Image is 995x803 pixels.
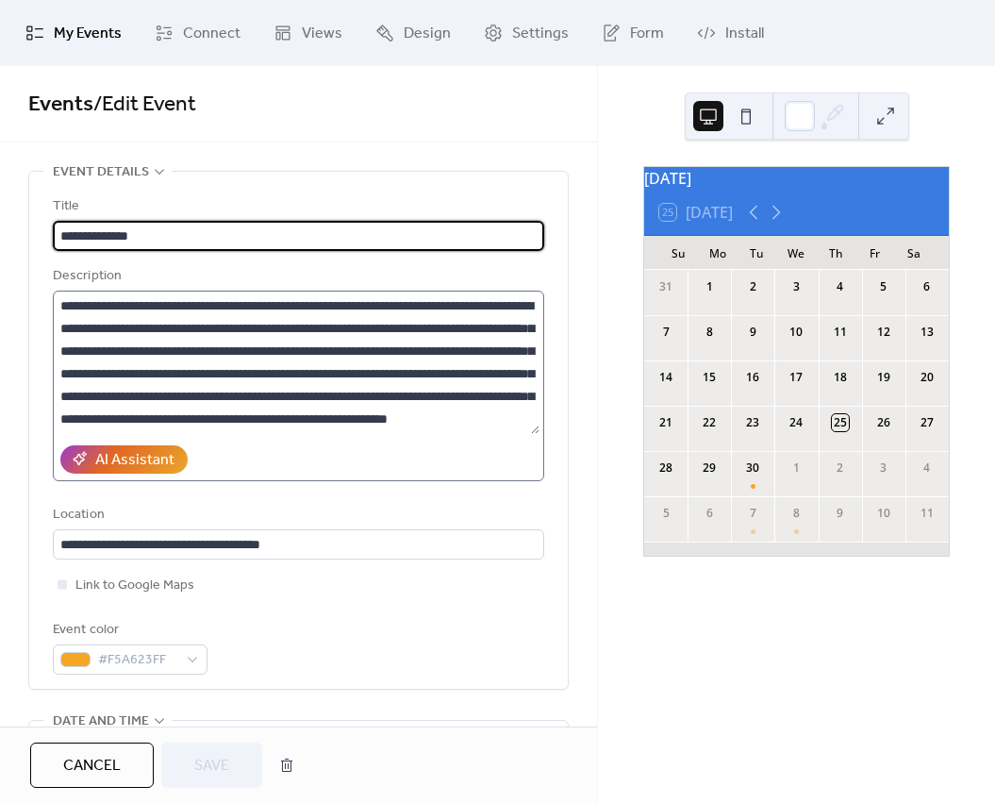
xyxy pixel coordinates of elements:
[93,84,196,125] span: / Edit Event
[744,414,761,431] div: 23
[470,8,583,59] a: Settings
[701,278,718,295] div: 1
[98,649,177,672] span: #F5A623FF
[683,8,778,59] a: Install
[875,369,892,386] div: 19
[53,265,540,288] div: Description
[95,449,174,472] div: AI Assistant
[701,460,718,477] div: 29
[855,236,895,270] div: Fr
[788,324,804,341] div: 10
[738,236,777,270] div: Tu
[832,505,849,522] div: 9
[75,575,194,597] span: Link to Google Maps
[183,23,240,45] span: Connect
[919,505,936,522] div: 11
[919,414,936,431] div: 27
[659,236,699,270] div: Su
[53,161,149,184] span: Event details
[657,460,674,477] div: 28
[588,8,678,59] a: Form
[744,278,761,295] div: 2
[53,504,540,527] div: Location
[777,236,817,270] div: We
[657,414,674,431] div: 21
[63,755,121,778] span: Cancel
[744,460,761,477] div: 30
[141,8,255,59] a: Connect
[699,236,738,270] div: Mo
[832,460,849,477] div: 2
[53,619,204,642] div: Event color
[875,414,892,431] div: 26
[53,195,540,218] div: Title
[744,505,761,522] div: 7
[302,23,342,45] span: Views
[701,505,718,522] div: 6
[259,8,357,59] a: Views
[28,84,93,125] a: Events
[875,460,892,477] div: 3
[512,23,569,45] span: Settings
[54,23,122,45] span: My Events
[657,324,674,341] div: 7
[630,23,664,45] span: Form
[875,278,892,295] div: 5
[894,236,934,270] div: Sa
[53,711,149,733] span: Date and time
[744,369,761,386] div: 16
[657,278,674,295] div: 31
[657,505,674,522] div: 5
[788,414,804,431] div: 24
[875,324,892,341] div: 12
[361,8,465,59] a: Design
[60,445,188,474] button: AI Assistant
[919,278,936,295] div: 6
[788,505,804,522] div: 8
[11,8,136,59] a: My Events
[788,278,804,295] div: 3
[875,505,892,522] div: 10
[832,414,849,431] div: 25
[657,369,674,386] div: 14
[701,324,718,341] div: 8
[788,460,804,477] div: 1
[919,460,936,477] div: 4
[30,743,154,788] button: Cancel
[744,324,761,341] div: 9
[832,278,849,295] div: 4
[701,414,718,431] div: 22
[788,369,804,386] div: 17
[725,23,764,45] span: Install
[701,369,718,386] div: 15
[832,369,849,386] div: 18
[832,324,849,341] div: 11
[919,369,936,386] div: 20
[816,236,855,270] div: Th
[404,23,451,45] span: Design
[919,324,936,341] div: 13
[644,167,949,190] div: [DATE]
